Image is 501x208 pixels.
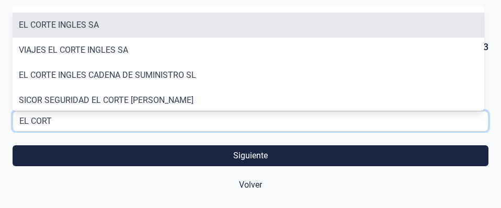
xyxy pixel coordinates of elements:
li: VIAJES EL CORTE INGLES SA [13,38,484,63]
input: Busque un librador [13,111,488,132]
button: Volver [13,175,488,195]
button: Siguiente [13,145,488,166]
li: SICOR SEGURIDAD EL CORTE [PERSON_NAME] [13,88,484,113]
span: Volver [239,179,262,191]
li: EL CORTE INGLES CADENA DE SUMINISTRO SL [13,63,484,88]
span: Siguiente [233,149,268,162]
li: EL CORTE INGLES SA [13,13,484,38]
